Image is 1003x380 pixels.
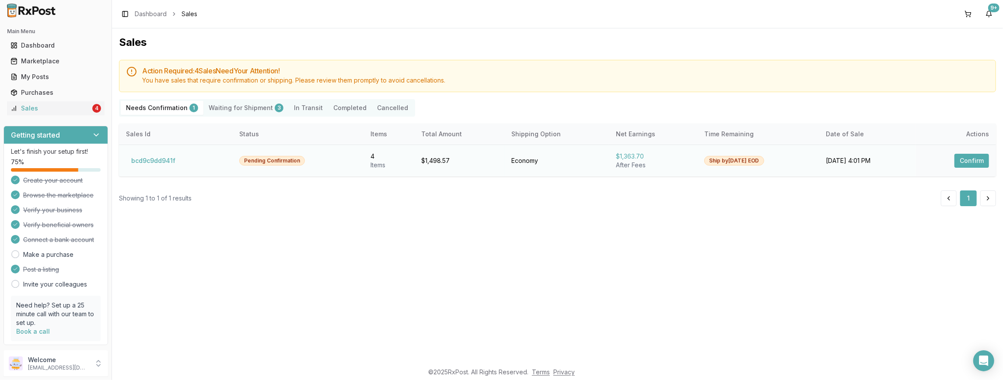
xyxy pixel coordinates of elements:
[370,161,407,169] div: Item s
[203,101,289,115] button: Waiting for Shipment
[92,104,101,113] div: 4
[119,35,996,49] h1: Sales
[23,206,82,214] span: Verify your business
[11,130,60,140] h3: Getting started
[10,57,101,66] div: Marketplace
[3,3,59,17] img: RxPost Logo
[363,124,414,145] th: Items
[609,124,697,145] th: Net Earnings
[126,154,181,168] button: bcd9c9dd941f
[23,221,94,229] span: Verify beneficial owners
[616,152,690,161] div: $1,363.70
[182,10,197,18] span: Sales
[16,301,95,327] p: Need help? Set up a 25 minute call with our team to set up.
[23,191,94,200] span: Browse the marketplace
[142,76,989,85] div: You have sales that require confirmation or shipping. Please review them promptly to avoid cancel...
[275,104,283,112] div: 3
[119,194,192,203] div: Showing 1 to 1 of 1 results
[697,124,819,145] th: Time Remaining
[16,328,50,335] a: Book a call
[973,350,994,371] div: Open Intercom Messenger
[7,28,105,35] h2: Main Menu
[11,158,24,166] span: 75 %
[819,124,916,145] th: Date of Sale
[121,101,203,115] button: Needs Confirmation
[3,86,108,100] button: Purchases
[7,38,105,53] a: Dashboard
[7,69,105,85] a: My Posts
[3,38,108,52] button: Dashboard
[826,156,909,165] div: [DATE] 4:01 PM
[232,124,363,145] th: Status
[7,100,105,116] a: Sales4
[988,3,1000,12] div: 9+
[10,41,101,50] div: Dashboard
[23,176,83,185] span: Create your account
[10,104,91,113] div: Sales
[135,10,197,18] nav: breadcrumb
[135,10,167,18] a: Dashboard
[289,101,328,115] button: In Transit
[7,53,105,69] a: Marketplace
[532,368,550,376] a: Terms
[10,73,101,81] div: My Posts
[189,104,198,112] div: 1
[504,124,609,145] th: Shipping Option
[3,101,108,115] button: Sales4
[7,85,105,100] a: Purchases
[370,152,407,161] div: 4
[916,124,996,145] th: Actions
[23,280,87,289] a: Invite your colleagues
[511,156,602,165] div: Economy
[328,101,372,115] button: Completed
[553,368,575,376] a: Privacy
[11,147,101,156] p: Let's finish your setup first!
[10,88,101,97] div: Purchases
[3,54,108,68] button: Marketplace
[28,364,89,371] p: [EMAIL_ADDRESS][DOMAIN_NAME]
[982,7,996,21] button: 9+
[23,250,73,259] a: Make a purchase
[28,356,89,364] p: Welcome
[3,345,108,361] button: Support
[119,124,232,145] th: Sales Id
[960,190,977,206] button: 1
[616,161,690,169] div: After Fees
[142,67,989,74] h5: Action Required: 4 Sale s Need Your Attention!
[9,356,23,370] img: User avatar
[239,156,305,166] div: Pending Confirmation
[372,101,413,115] button: Cancelled
[414,124,504,145] th: Total Amount
[421,156,497,165] div: $1,498.57
[704,156,764,166] div: Ship by [DATE] EOD
[23,235,94,244] span: Connect a bank account
[23,265,59,274] span: Post a listing
[3,70,108,84] button: My Posts
[954,154,989,168] button: Confirm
